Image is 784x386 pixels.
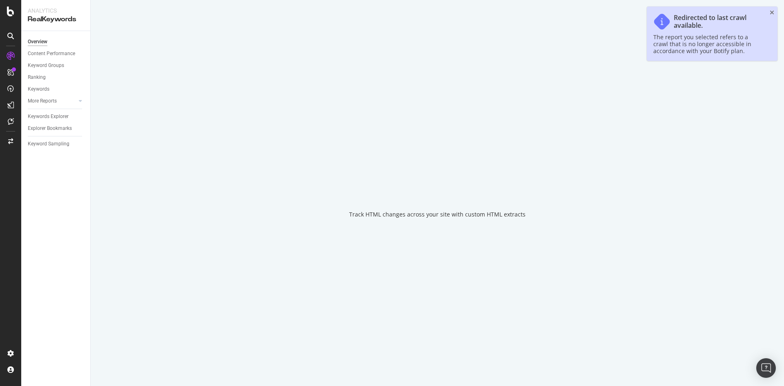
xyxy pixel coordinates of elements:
[28,73,46,82] div: Ranking
[770,10,774,16] div: close toast
[28,97,57,105] div: More Reports
[756,358,776,378] div: Open Intercom Messenger
[408,168,467,197] div: animation
[28,49,85,58] a: Content Performance
[28,112,69,121] div: Keywords Explorer
[28,85,85,94] a: Keywords
[28,38,85,46] a: Overview
[28,112,85,121] a: Keywords Explorer
[28,124,72,133] div: Explorer Bookmarks
[28,61,64,70] div: Keyword Groups
[28,61,85,70] a: Keyword Groups
[28,38,47,46] div: Overview
[28,97,76,105] a: More Reports
[28,85,49,94] div: Keywords
[28,73,85,82] a: Ranking
[28,7,84,15] div: Analytics
[28,140,85,148] a: Keyword Sampling
[653,33,763,54] div: The report you selected refers to a crawl that is no longer accessible in accordance with your Bo...
[28,140,69,148] div: Keyword Sampling
[674,14,763,29] div: Redirected to last crawl available.
[349,210,526,219] div: Track HTML changes across your site with custom HTML extracts
[28,49,75,58] div: Content Performance
[28,15,84,24] div: RealKeywords
[28,124,85,133] a: Explorer Bookmarks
